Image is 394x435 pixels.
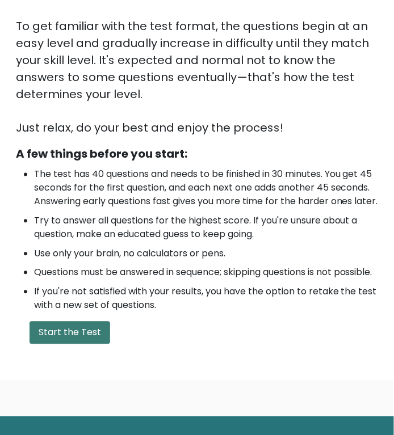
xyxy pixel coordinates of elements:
[34,247,378,261] li: Use only your brain, no calculators or pens.
[34,266,378,280] li: Questions must be answered in sequence; skipping questions is not possible.
[34,214,378,242] li: Try to answer all questions for the highest score. If you're unsure about a question, make an edu...
[30,322,110,344] button: Start the Test
[16,146,378,163] div: A few things before you start:
[34,168,378,209] li: The test has 40 questions and needs to be finished in 30 minutes. You get 45 seconds for the firs...
[34,285,378,312] li: If you're not satisfied with your results, you have the option to retake the test with a new set ...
